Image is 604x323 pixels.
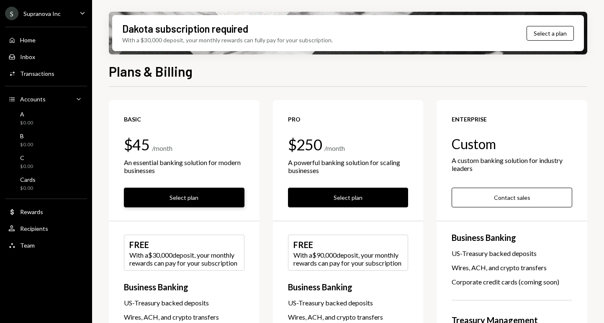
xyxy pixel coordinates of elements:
[124,137,149,153] div: $45
[288,313,409,322] div: Wires, ACH, and crypto transfers
[5,91,87,106] a: Accounts
[5,130,87,150] a: B$0.00
[124,188,244,207] button: Select plan
[109,63,193,80] h1: Plans & Billing
[288,137,322,153] div: $250
[452,137,572,151] div: Custom
[5,32,87,47] a: Home
[452,249,572,258] div: US-Treasury backed deposits
[20,111,33,118] div: A
[288,298,409,307] div: US-Treasury backed deposits
[527,26,574,41] button: Select a plan
[122,22,248,36] div: Dakota subscription required
[20,119,33,127] div: $0.00
[288,158,409,174] div: A powerful banking solution for scaling businesses
[452,115,572,123] div: Enterprise
[124,281,244,293] div: Business Banking
[122,36,333,44] div: With a $30,000 deposit, your monthly rewards can fully pay for your subscription.
[20,70,54,77] div: Transactions
[5,7,18,20] div: S
[20,141,33,148] div: $0.00
[324,144,345,153] div: / month
[5,49,87,64] a: Inbox
[20,53,35,60] div: Inbox
[288,281,409,293] div: Business Banking
[129,251,239,267] div: With a $30,000 deposit, your monthly rewards can pay for your subscription
[5,221,87,236] a: Recipients
[20,242,35,249] div: Team
[20,96,46,103] div: Accounts
[452,231,572,244] div: Business Banking
[293,238,403,251] div: FREE
[124,158,244,174] div: An essential banking solution for modern businesses
[20,154,33,161] div: C
[5,204,87,219] a: Rewards
[23,10,61,17] div: Supranova Inc
[152,144,172,153] div: / month
[288,188,409,207] button: Select plan
[20,225,48,232] div: Recipients
[5,108,87,128] a: A$0.00
[293,251,403,267] div: With a $90,000 deposit, your monthly rewards can pay for your subscription
[5,173,87,194] a: Cards$0.00
[20,208,43,215] div: Rewards
[5,66,87,81] a: Transactions
[20,163,33,170] div: $0.00
[124,313,244,322] div: Wires, ACH, and crypto transfers
[5,238,87,253] a: Team
[20,132,33,140] div: B
[5,152,87,172] a: C$0.00
[124,298,244,307] div: US-Treasury backed deposits
[20,176,36,183] div: Cards
[124,115,244,123] div: Basic
[452,263,572,272] div: Wires, ACH, and crypto transfers
[452,277,572,287] div: Corporate credit cards (coming soon)
[452,188,572,207] button: Contact sales
[129,238,239,251] div: FREE
[452,156,572,172] div: A custom banking solution for industry leaders
[288,115,409,123] div: Pro
[20,185,36,192] div: $0.00
[20,36,36,44] div: Home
